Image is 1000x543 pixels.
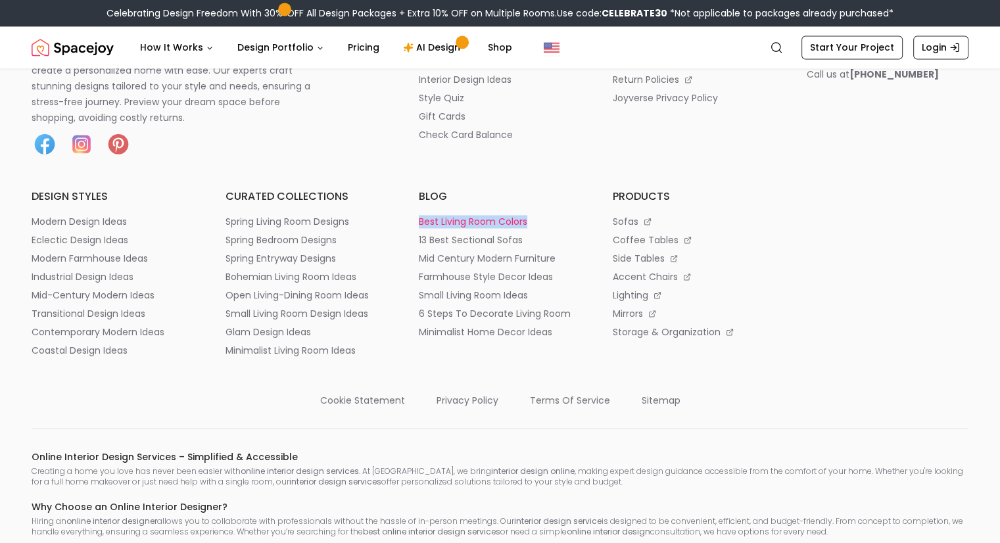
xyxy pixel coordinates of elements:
[226,233,337,247] p: spring bedroom designs
[613,189,775,204] h6: products
[226,215,349,228] p: spring living room designs
[32,270,194,283] a: industrial design ideas
[289,475,381,486] strong: interior design services
[226,325,388,339] a: glam design ideas
[226,252,388,265] a: spring entryway designs
[419,270,553,283] p: farmhouse style decor ideas
[32,289,155,302] p: mid-century modern ideas
[491,465,575,476] strong: interior design online
[226,344,356,357] p: minimalist living room ideas
[613,91,775,105] a: joyverse privacy policy
[477,34,523,60] a: Shop
[613,215,775,228] a: sofas
[419,289,581,302] a: small living room ideas
[557,7,667,20] span: Use code:
[567,525,650,536] strong: online interior design
[32,131,58,157] a: Facebook icon
[642,389,680,407] a: sitemap
[613,270,678,283] p: accent chairs
[393,34,475,60] a: AI Design
[32,215,194,228] a: modern design ideas
[226,344,388,357] a: minimalist living room ideas
[226,289,388,302] a: open living-dining room ideas
[32,233,194,247] a: eclectic design ideas
[613,91,718,105] p: joyverse privacy policy
[419,128,513,141] p: check card balance
[437,394,498,407] p: privacy policy
[613,289,648,302] p: lighting
[849,68,938,81] b: [PHONE_NUMBER]
[226,215,388,228] a: spring living room designs
[337,34,390,60] a: Pricing
[107,7,893,20] div: Celebrating Design Freedom With 30% OFF All Design Packages + Extra 10% OFF on Multiple Rooms.
[32,252,194,265] a: modern farmhouse ideas
[613,289,775,302] a: lighting
[32,252,148,265] p: modern farmhouse ideas
[32,34,114,60] a: Spacejoy
[530,389,610,407] a: terms of service
[667,7,893,20] span: *Not applicable to packages already purchased*
[613,252,775,265] a: side tables
[544,39,560,55] img: United States
[419,307,581,320] a: 6 steps to decorate living room
[419,252,556,265] p: mid century modern furniture
[437,389,498,407] a: privacy policy
[419,73,581,86] a: interior design ideas
[32,26,968,68] nav: Global
[130,34,224,60] button: How It Works
[226,270,356,283] p: bohemian living room ideas
[32,307,145,320] p: transitional design ideas
[226,270,388,283] a: bohemian living room ideas
[32,307,194,320] a: transitional design ideas
[226,252,336,265] p: spring entryway designs
[419,215,581,228] a: best living room colors
[419,289,528,302] p: small living room ideas
[32,344,128,357] p: coastal design ideas
[32,500,968,513] h6: Why Choose an Online Interior Designer?
[32,515,968,536] p: Hiring an allows you to collaborate with professionals without the hassle of in-person meetings. ...
[32,34,114,60] img: Spacejoy Logo
[320,389,405,407] a: cookie statement
[514,515,602,526] strong: interior design service
[419,233,581,247] a: 13 best sectional sofas
[613,215,638,228] p: sofas
[32,215,127,228] p: modern design ideas
[419,73,512,86] p: interior design ideas
[419,215,527,228] p: best living room colors
[32,325,164,339] p: contemporary modern ideas
[32,450,968,463] h6: Online Interior Design Services – Simplified & Accessible
[66,515,157,526] strong: online interior designer
[613,252,665,265] p: side tables
[419,189,581,204] h6: blog
[32,289,194,302] a: mid-century modern ideas
[419,91,581,105] a: style quiz
[226,307,388,320] a: small living room design ideas
[32,270,133,283] p: industrial design ideas
[32,325,194,339] a: contemporary modern ideas
[419,252,581,265] a: mid century modern furniture
[320,394,405,407] p: cookie statement
[419,325,581,339] a: minimalist home decor ideas
[241,465,359,476] strong: online interior design services
[68,131,95,157] img: Instagram icon
[32,465,968,486] p: Creating a home you love has never been easier with . At [GEOGRAPHIC_DATA], we bring , making exp...
[419,110,581,123] a: gift cards
[32,189,194,204] h6: design styles
[32,47,326,126] p: Spacejoy is an online interior design platform that helps you create a personalized home with eas...
[226,325,311,339] p: glam design ideas
[419,110,465,123] p: gift cards
[363,525,500,536] strong: best online interior design services
[613,73,775,86] a: return policies
[419,233,523,247] p: 13 best sectional sofas
[913,35,968,59] a: Login
[419,128,581,141] a: check card balance
[226,233,388,247] a: spring bedroom designs
[419,91,464,105] p: style quiz
[419,325,552,339] p: minimalist home decor ideas
[613,307,643,320] p: mirrors
[130,34,523,60] nav: Main
[613,270,775,283] a: accent chairs
[419,270,581,283] a: farmhouse style decor ideas
[227,34,335,60] button: Design Portfolio
[530,394,610,407] p: terms of service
